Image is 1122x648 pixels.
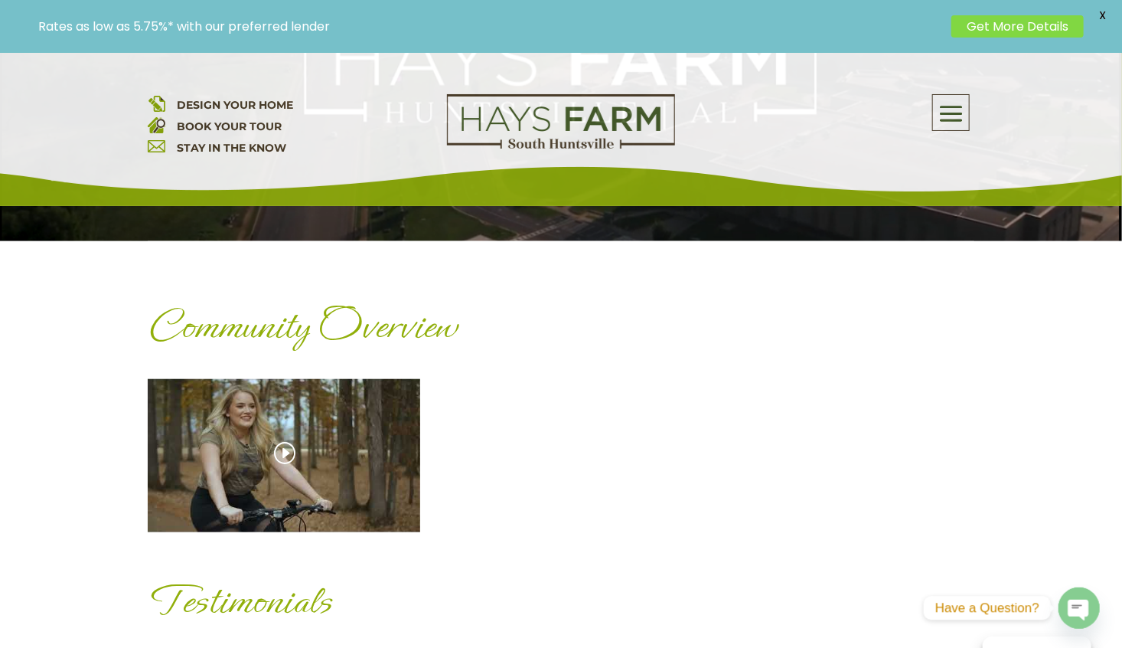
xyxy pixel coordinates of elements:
[447,139,675,152] a: hays farm homes huntsville development
[447,94,675,149] img: Logo
[1091,4,1114,27] span: X
[38,19,944,34] p: Rates as low as 5.75%* with our preferred lender
[148,116,165,133] img: book your home tour
[148,578,974,631] h1: Testimonials
[177,119,282,133] a: BOOK YOUR TOUR
[177,98,293,112] a: DESIGN YOUR HOME
[148,303,974,356] h1: Community Overview
[148,94,165,112] img: design your home
[951,15,1084,38] a: Get More Details
[177,141,286,155] a: STAY IN THE KNOW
